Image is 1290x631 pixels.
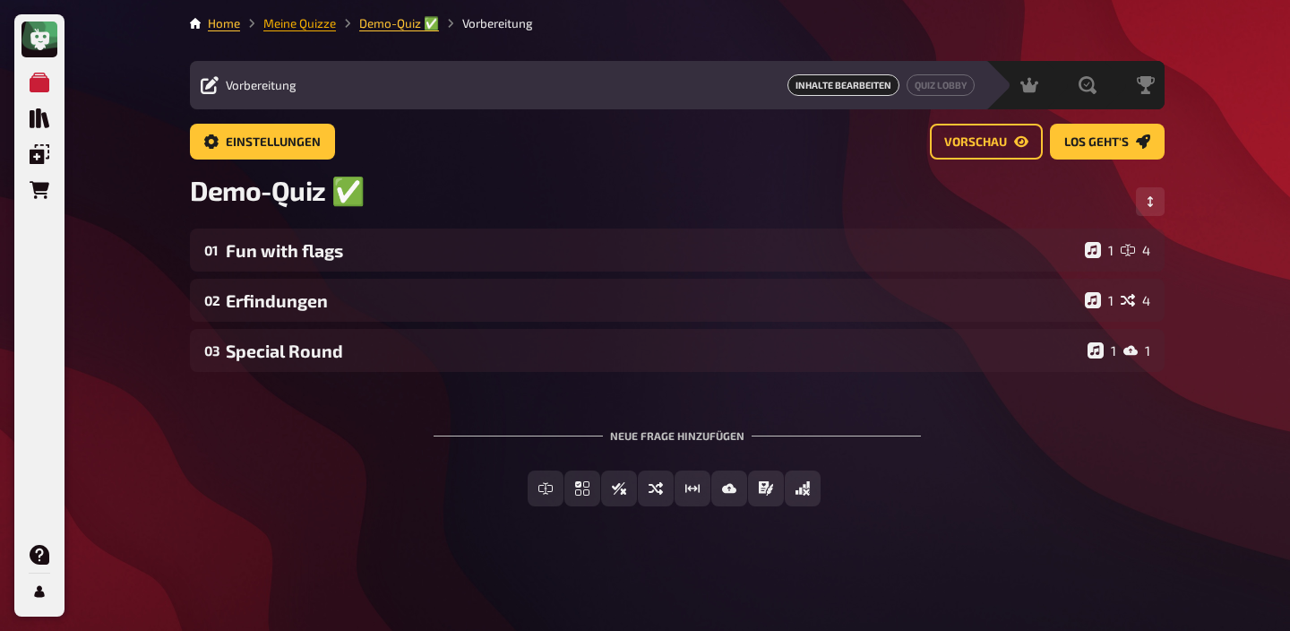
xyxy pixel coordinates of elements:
[226,78,297,92] span: Vorbereitung
[1121,242,1150,258] div: 4
[204,242,219,258] div: 01
[944,136,1007,149] span: Vorschau
[336,14,439,32] li: Demo-Quiz ✅​
[601,471,637,506] button: Wahr / Falsch
[204,342,219,359] div: 03
[1085,242,1114,258] div: 1
[1121,292,1150,308] div: 4
[359,16,439,30] a: Demo-Quiz ✅​
[226,341,1080,361] div: Special Round
[434,401,921,456] div: Neue Frage hinzufügen
[1088,342,1116,359] div: 1
[711,471,747,506] button: Bild-Antwort
[208,14,240,32] li: Home
[226,290,1078,311] div: Erfindungen
[1085,292,1114,308] div: 1
[204,292,219,308] div: 02
[1064,136,1129,149] span: Los geht's
[263,16,336,30] a: Meine Quizze
[439,14,533,32] li: Vorbereitung
[190,174,364,207] span: Demo-Quiz ✅​
[638,471,674,506] button: Sortierfrage
[564,471,600,506] button: Einfachauswahl
[785,471,821,506] button: Offline Frage
[528,471,563,506] button: Freitext Eingabe
[190,124,335,160] button: Einstellungen
[930,124,1043,160] button: Vorschau
[208,16,240,30] a: Home
[1050,124,1165,160] button: Los geht's
[907,74,975,96] button: Quiz Lobby
[1136,187,1165,216] button: Reihenfolge anpassen
[748,471,784,506] button: Prosa (Langtext)
[226,240,1078,261] div: Fun with flags
[1123,342,1150,359] div: 1
[675,471,710,506] button: Schätzfrage
[226,136,321,149] span: Einstellungen
[240,14,336,32] li: Meine Quizze
[787,74,899,96] a: Inhalte Bearbeiten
